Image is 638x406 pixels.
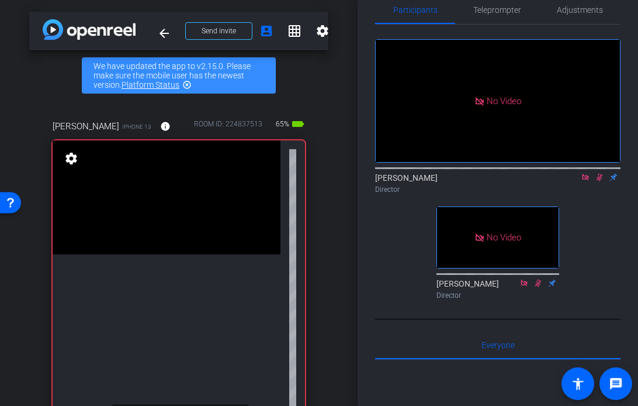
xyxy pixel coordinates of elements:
[375,184,620,195] div: Director
[473,6,521,14] span: Teleprompter
[122,80,179,90] a: Platform Status
[122,122,151,131] span: iPhone 13
[393,6,438,14] span: Participants
[259,24,273,38] mat-icon: account_box
[571,377,585,391] mat-icon: accessibility
[160,121,171,132] mat-icon: info
[274,115,291,133] span: 65%
[291,117,305,131] mat-icon: battery_std
[609,377,623,391] mat-icon: message
[557,6,603,14] span: Adjustments
[315,24,330,38] mat-icon: settings
[436,278,559,301] div: [PERSON_NAME]
[182,80,192,90] mat-icon: highlight_off
[487,232,521,243] span: No Video
[63,152,79,166] mat-icon: settings
[487,95,521,106] span: No Video
[287,24,301,38] mat-icon: grid_on
[436,290,559,301] div: Director
[375,172,620,195] div: [PERSON_NAME]
[202,26,236,36] span: Send invite
[157,26,171,40] mat-icon: arrow_back
[82,57,276,94] div: We have updated the app to v2.15.0. Please make sure the mobile user has the newest version.
[43,19,136,40] img: app-logo
[185,22,252,40] button: Send invite
[53,120,119,133] span: [PERSON_NAME]
[481,341,515,349] span: Everyone
[194,119,262,136] div: ROOM ID: 224837513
